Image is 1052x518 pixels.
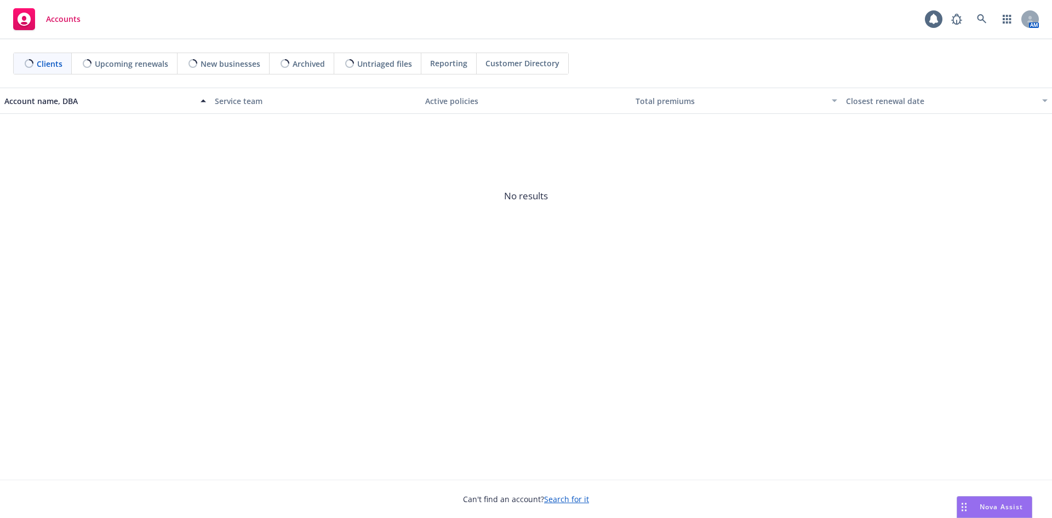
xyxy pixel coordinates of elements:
a: Switch app [996,8,1018,30]
div: Closest renewal date [846,95,1036,107]
span: New businesses [201,58,260,70]
div: Total premiums [636,95,825,107]
span: Reporting [430,57,467,69]
span: Clients [37,58,62,70]
span: Untriaged files [357,58,412,70]
button: Nova Assist [957,496,1032,518]
span: Customer Directory [485,57,559,69]
a: Report a Bug [946,8,968,30]
div: Active policies [425,95,627,107]
button: Total premiums [631,88,842,114]
button: Service team [210,88,421,114]
span: Nova Assist [980,502,1023,511]
span: Can't find an account? [463,493,589,505]
a: Accounts [9,4,85,34]
span: Upcoming renewals [95,58,168,70]
span: Archived [293,58,325,70]
div: Drag to move [957,497,971,517]
a: Search for it [544,494,589,504]
div: Account name, DBA [4,95,194,107]
button: Closest renewal date [842,88,1052,114]
button: Active policies [421,88,631,114]
span: Accounts [46,15,81,24]
a: Search [971,8,993,30]
div: Service team [215,95,416,107]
